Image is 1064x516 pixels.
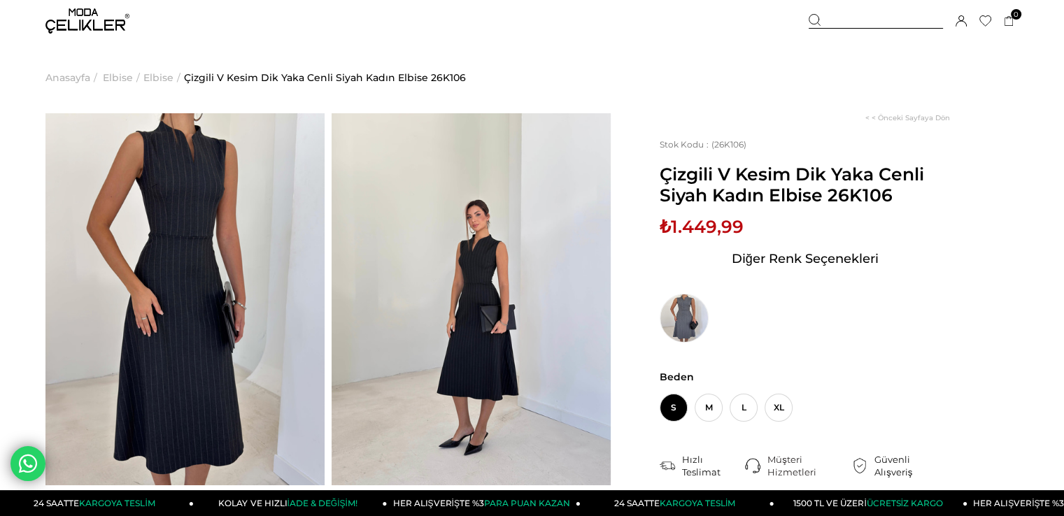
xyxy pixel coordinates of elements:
[695,394,723,422] span: M
[45,113,325,485] img: Cenli elbise 26K106
[45,42,90,113] a: Anasayfa
[103,42,133,113] a: Elbise
[732,248,879,270] span: Diğer Renk Seçenekleri
[660,164,950,206] span: Çizgili V Kesim Dik Yaka Cenli Siyah Kadın Elbise 26K106
[45,8,129,34] img: logo
[660,139,746,150] span: (26K106)
[660,394,688,422] span: S
[660,139,711,150] span: Stok Kodu
[660,294,709,343] img: Çizgili V Kesim Dik Yaka Cenli Gri Kadın Elbise 26K106
[1,490,194,516] a: 24 SAATTEKARGOYA TESLİM
[660,371,950,383] span: Beden
[745,458,760,473] img: call-center.png
[581,490,774,516] a: 24 SAATTEKARGOYA TESLİM
[388,490,581,516] a: HER ALIŞVERİŞTE %3PARA PUAN KAZAN
[730,394,758,422] span: L
[660,216,744,237] span: ₺1.449,99
[332,113,611,485] img: Cenli elbise 26K106
[143,42,184,113] li: >
[867,498,943,508] span: ÜCRETSİZ KARGO
[184,42,466,113] a: Çizgili V Kesim Dik Yaka Cenli Siyah Kadın Elbise 26K106
[287,498,357,508] span: İADE & DEĞİŞİM!
[1004,16,1014,27] a: 0
[194,490,388,516] a: KOLAY VE HIZLIİADE & DEĞİŞİM!
[103,42,143,113] li: >
[45,42,101,113] li: >
[79,498,155,508] span: KARGOYA TESLİM
[767,453,852,478] div: Müşteri Hizmetleri
[774,490,968,516] a: 1500 TL VE ÜZERİÜCRETSİZ KARGO
[865,113,950,122] a: < < Önceki Sayfaya Dön
[852,458,867,473] img: security.png
[143,42,173,113] a: Elbise
[1011,9,1021,20] span: 0
[874,453,950,478] div: Güvenli Alışveriş
[484,498,570,508] span: PARA PUAN KAZAN
[682,453,745,478] div: Hızlı Teslimat
[660,458,675,473] img: shipping.png
[765,394,793,422] span: XL
[660,498,735,508] span: KARGOYA TESLİM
